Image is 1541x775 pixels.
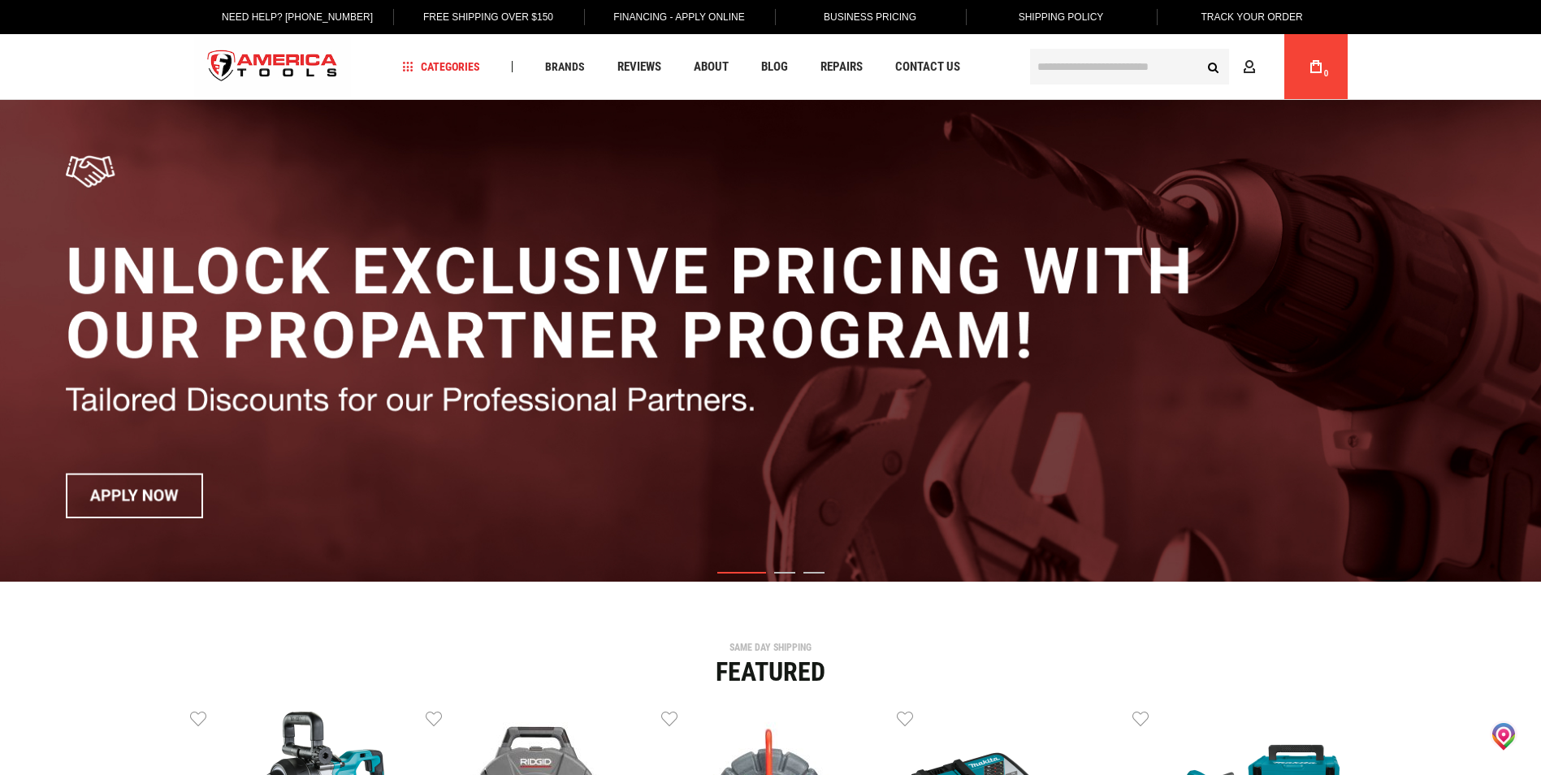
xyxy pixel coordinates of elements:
a: Brands [538,56,592,78]
a: 0 [1301,34,1331,99]
a: store logo [194,37,352,97]
img: jcrBskumnMAAAAASUVORK5CYII= [1490,721,1517,751]
span: Categories [402,61,480,72]
span: Brands [545,61,585,72]
span: 0 [1324,69,1329,78]
span: Shipping Policy [1019,11,1104,23]
a: Contact Us [888,56,967,78]
a: Reviews [610,56,669,78]
div: SAME DAY SHIPPING [190,643,1352,652]
div: Featured [190,659,1352,685]
a: Repairs [813,56,870,78]
span: Repairs [820,61,863,73]
a: Categories [395,56,487,78]
a: About [686,56,736,78]
button: Search [1198,51,1229,82]
span: About [694,61,729,73]
img: America Tools [194,37,352,97]
span: Reviews [617,61,661,73]
span: Contact Us [895,61,960,73]
span: Blog [761,61,788,73]
a: Blog [754,56,795,78]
